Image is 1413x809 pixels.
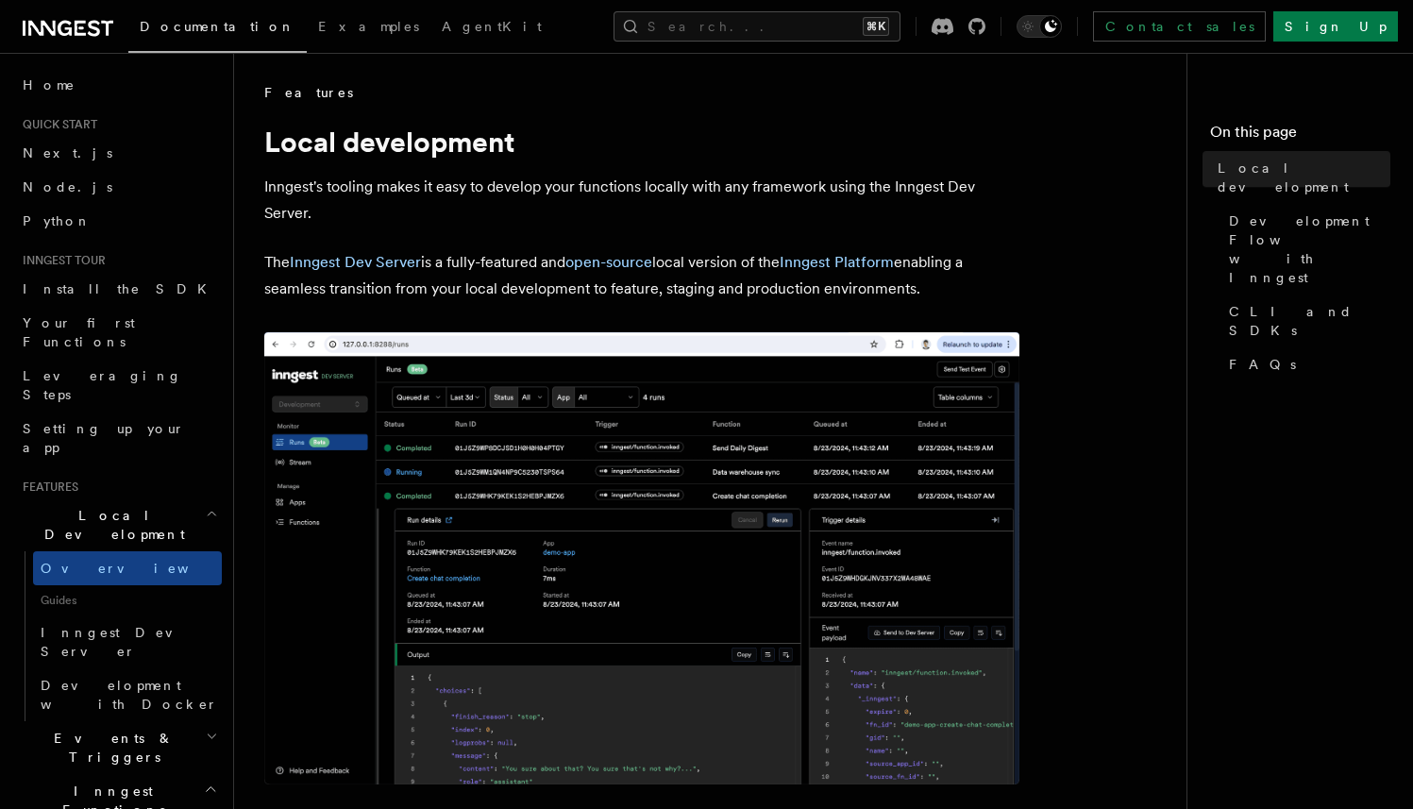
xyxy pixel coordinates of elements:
[33,585,222,615] span: Guides
[15,136,222,170] a: Next.js
[1210,121,1390,151] h4: On this page
[15,412,222,464] a: Setting up your app
[1210,151,1390,204] a: Local development
[15,721,222,774] button: Events & Triggers
[264,83,353,102] span: Features
[15,729,206,767] span: Events & Triggers
[15,506,206,544] span: Local Development
[33,551,222,585] a: Overview
[1229,211,1390,287] span: Development Flow with Inngest
[430,6,553,51] a: AgentKit
[442,19,542,34] span: AgentKit
[15,117,97,132] span: Quick start
[264,174,1019,227] p: Inngest's tooling makes it easy to develop your functions locally with any framework using the In...
[23,179,112,194] span: Node.js
[15,480,78,495] span: Features
[318,19,419,34] span: Examples
[1221,295,1390,347] a: CLI and SDKs
[15,68,222,102] a: Home
[1273,11,1398,42] a: Sign Up
[23,315,135,349] span: Your first Functions
[140,19,295,34] span: Documentation
[41,678,218,712] span: Development with Docker
[15,359,222,412] a: Leveraging Steps
[780,253,894,271] a: Inngest Platform
[15,306,222,359] a: Your first Functions
[1221,347,1390,381] a: FAQs
[15,272,222,306] a: Install the SDK
[15,170,222,204] a: Node.js
[128,6,307,53] a: Documentation
[15,498,222,551] button: Local Development
[23,76,76,94] span: Home
[1093,11,1266,42] a: Contact sales
[23,145,112,160] span: Next.js
[1218,159,1390,196] span: Local development
[1229,302,1390,340] span: CLI and SDKs
[565,253,652,271] a: open-source
[23,421,185,455] span: Setting up your app
[33,615,222,668] a: Inngest Dev Server
[15,204,222,238] a: Python
[264,249,1019,302] p: The is a fully-featured and local version of the enabling a seamless transition from your local d...
[1229,355,1296,374] span: FAQs
[1017,15,1062,38] button: Toggle dark mode
[41,625,202,659] span: Inngest Dev Server
[15,551,222,721] div: Local Development
[33,668,222,721] a: Development with Docker
[15,253,106,268] span: Inngest tour
[23,213,92,228] span: Python
[614,11,900,42] button: Search...⌘K
[1221,204,1390,295] a: Development Flow with Inngest
[264,332,1019,784] img: The Inngest Dev Server on the Functions page
[23,368,182,402] span: Leveraging Steps
[23,281,218,296] span: Install the SDK
[264,125,1019,159] h1: Local development
[863,17,889,36] kbd: ⌘K
[41,561,235,576] span: Overview
[307,6,430,51] a: Examples
[290,253,421,271] a: Inngest Dev Server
